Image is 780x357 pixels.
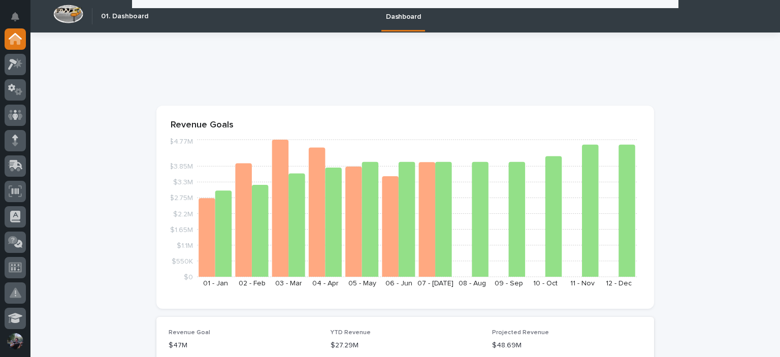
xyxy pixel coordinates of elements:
text: 10 - Oct [533,280,558,287]
text: 11 - Nov [570,280,595,287]
tspan: $4.77M [169,138,193,145]
div: Notifications [13,12,26,28]
span: Revenue Goal [169,330,210,336]
p: $27.29M [331,340,480,351]
tspan: $3.3M [173,179,193,186]
text: 07 - [DATE] [417,280,453,287]
text: 01 - Jan [203,280,228,287]
span: YTD Revenue [331,330,371,336]
button: Notifications [5,6,26,27]
text: 09 - Sep [495,280,523,287]
text: 02 - Feb [239,280,266,287]
tspan: $2.2M [173,210,193,217]
p: $48.69M [492,340,642,351]
img: Workspace Logo [53,5,83,23]
button: users-avatar [5,331,26,352]
text: 12 - Dec [606,280,632,287]
text: 04 - Apr [312,280,339,287]
text: 08 - Aug [459,280,486,287]
text: 05 - May [348,280,376,287]
tspan: $3.85M [169,163,193,170]
tspan: $1.65M [170,226,193,233]
tspan: $0 [184,274,193,281]
p: Revenue Goals [171,120,640,131]
text: 06 - Jun [385,280,412,287]
tspan: $1.1M [177,242,193,249]
p: $47M [169,340,318,351]
span: Projected Revenue [492,330,549,336]
h2: 01. Dashboard [101,12,148,21]
tspan: $2.75M [170,194,193,202]
tspan: $550K [172,257,193,265]
text: 03 - Mar [275,280,302,287]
